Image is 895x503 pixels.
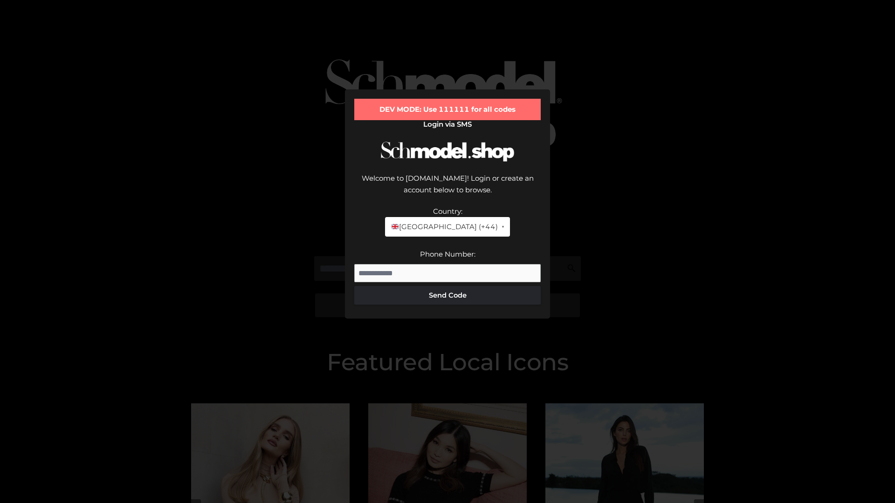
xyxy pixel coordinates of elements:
button: Send Code [354,286,541,305]
span: [GEOGRAPHIC_DATA] (+44) [391,221,497,233]
label: Phone Number: [420,250,475,258]
label: Country: [433,207,462,216]
div: Welcome to [DOMAIN_NAME]! Login or create an account below to browse. [354,172,541,205]
div: DEV MODE: Use 111111 for all codes [354,99,541,120]
img: Schmodel Logo [378,133,517,170]
img: 🇬🇧 [392,223,399,230]
h2: Login via SMS [354,120,541,129]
